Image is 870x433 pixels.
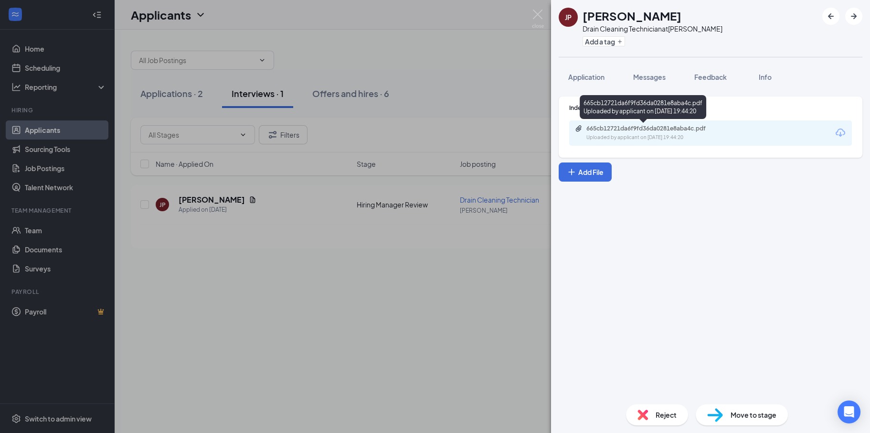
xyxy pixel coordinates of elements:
[838,401,860,423] div: Open Intercom Messenger
[565,12,572,22] div: JP
[694,73,727,81] span: Feedback
[575,125,583,132] svg: Paperclip
[586,134,730,141] div: Uploaded by applicant on [DATE] 19:44:20
[569,104,852,112] div: Indeed Resume
[656,410,677,420] span: Reject
[559,162,612,182] button: Add FilePlus
[848,11,859,22] svg: ArrowRight
[835,127,846,139] svg: Download
[759,73,772,81] span: Info
[617,39,623,44] svg: Plus
[586,125,720,132] div: 665cb12721da6f9fd36da0281e8aba4c.pdf
[580,95,706,119] div: 665cb12721da6f9fd36da0281e8aba4c.pdf Uploaded by applicant on [DATE] 19:44:20
[568,73,605,81] span: Application
[583,36,625,46] button: PlusAdd a tag
[825,11,837,22] svg: ArrowLeftNew
[845,8,862,25] button: ArrowRight
[633,73,666,81] span: Messages
[575,125,730,141] a: Paperclip665cb12721da6f9fd36da0281e8aba4c.pdfUploaded by applicant on [DATE] 19:44:20
[567,167,576,177] svg: Plus
[583,8,681,24] h1: [PERSON_NAME]
[822,8,839,25] button: ArrowLeftNew
[583,24,722,33] div: Drain Cleaning Technician at [PERSON_NAME]
[731,410,776,420] span: Move to stage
